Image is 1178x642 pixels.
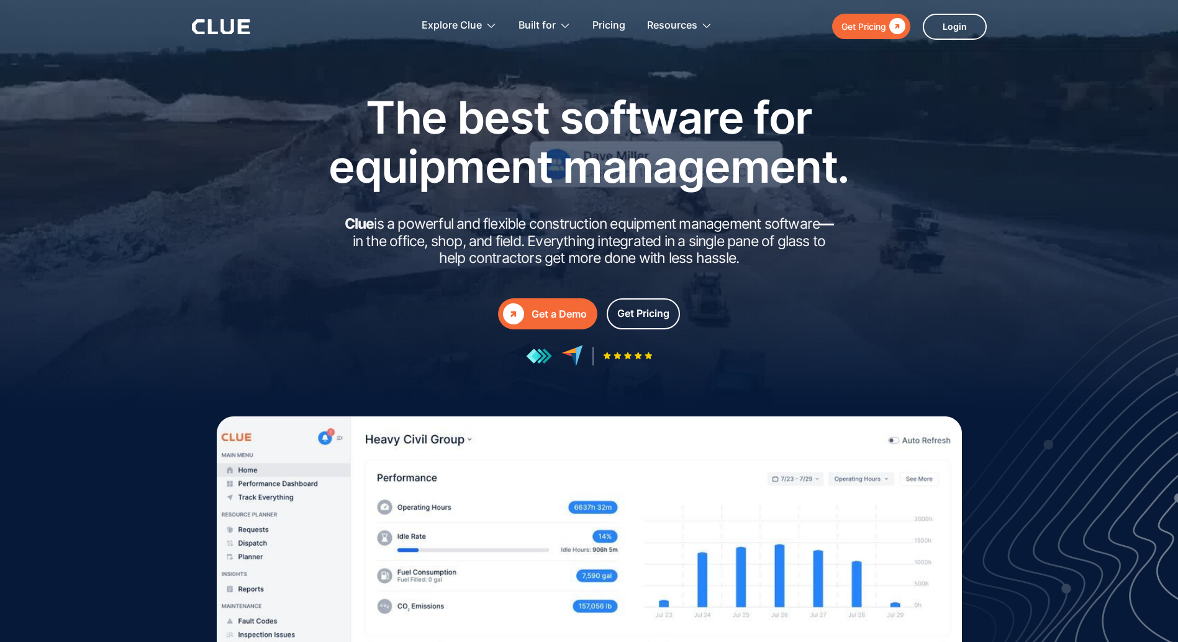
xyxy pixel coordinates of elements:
[832,14,910,39] a: Get Pricing
[886,19,905,34] div: 
[617,306,669,321] div: Get Pricing
[341,216,838,267] h2: is a powerful and flexible construction equipment management software in the office, shop, and fi...
[503,303,524,324] div: 
[820,215,833,232] strong: —
[923,14,987,40] a: Login
[841,19,886,34] div: Get Pricing
[532,306,587,322] div: Get a Demo
[498,298,597,329] a: Get a Demo
[422,6,482,45] div: Explore Clue
[345,215,374,232] strong: Clue
[607,298,680,329] a: Get Pricing
[603,352,653,360] img: Five-star rating icon
[519,6,556,45] div: Built for
[310,93,869,191] h1: The best software for equipment management.
[592,6,625,45] a: Pricing
[647,6,697,45] div: Resources
[526,348,552,364] img: reviews at getapp
[561,345,583,367] img: reviews at capterra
